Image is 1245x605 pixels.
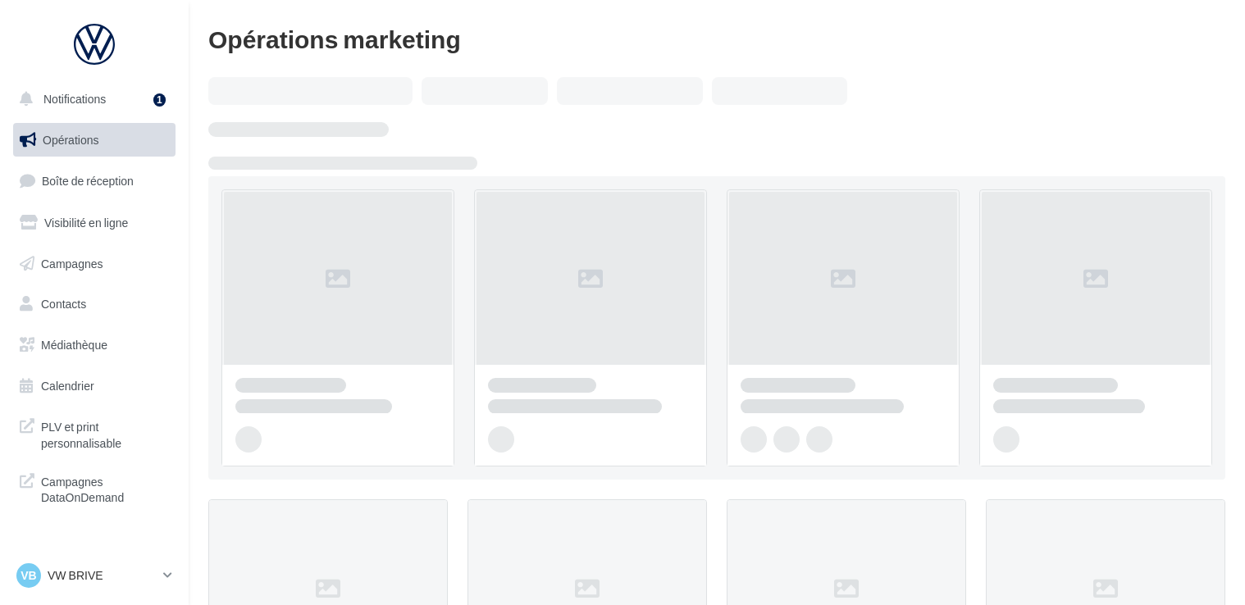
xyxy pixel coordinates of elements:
[42,174,134,188] span: Boîte de réception
[21,567,36,584] span: VB
[208,26,1225,51] div: Opérations marketing
[48,567,157,584] p: VW BRIVE
[44,216,128,230] span: Visibilité en ligne
[10,206,179,240] a: Visibilité en ligne
[41,416,169,451] span: PLV et print personnalisable
[10,163,179,198] a: Boîte de réception
[10,464,179,512] a: Campagnes DataOnDemand
[43,92,106,106] span: Notifications
[13,560,176,591] a: VB VW BRIVE
[10,82,172,116] button: Notifications 1
[10,247,179,281] a: Campagnes
[41,297,86,311] span: Contacts
[10,369,179,403] a: Calendrier
[10,287,179,321] a: Contacts
[41,379,94,393] span: Calendrier
[10,409,179,457] a: PLV et print personnalisable
[153,93,166,107] div: 1
[41,256,103,270] span: Campagnes
[41,471,169,506] span: Campagnes DataOnDemand
[41,338,107,352] span: Médiathèque
[10,123,179,157] a: Opérations
[43,133,98,147] span: Opérations
[10,328,179,362] a: Médiathèque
